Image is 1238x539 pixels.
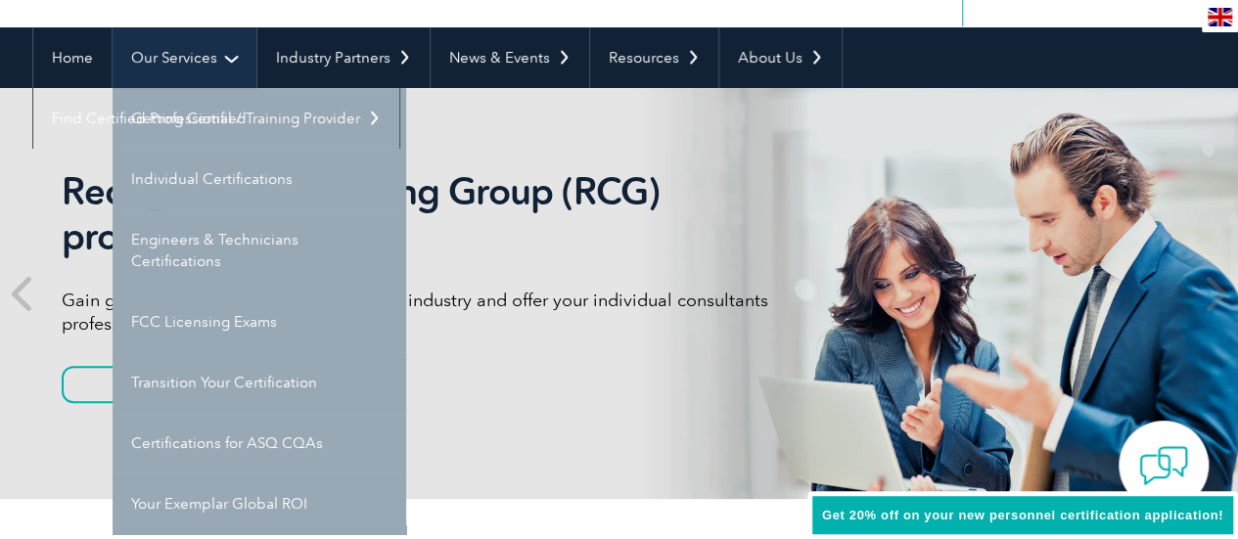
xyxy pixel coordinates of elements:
a: News & Events [431,27,589,88]
a: Learn More [62,366,265,403]
a: Engineers & Technicians Certifications [113,209,406,292]
a: Transition Your Certification [113,352,406,413]
span: Get 20% off on your new personnel certification application! [822,508,1223,522]
a: FCC Licensing Exams [113,292,406,352]
a: Your Exemplar Global ROI [113,473,406,534]
a: Find Certified Professional / Training Provider [33,88,399,149]
img: en [1208,8,1232,26]
a: Home [33,27,112,88]
a: Resources [590,27,718,88]
a: Our Services [113,27,256,88]
a: Certifications for ASQ CQAs [113,413,406,473]
a: Industry Partners [257,27,430,88]
p: Gain global recognition in the compliance industry and offer your individual consultants professi... [62,289,796,336]
a: Individual Certifications [113,149,406,209]
img: contact-chat.png [1139,441,1188,490]
h2: Recognized Consulting Group (RCG) program [62,169,796,259]
a: About Us [719,27,842,88]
